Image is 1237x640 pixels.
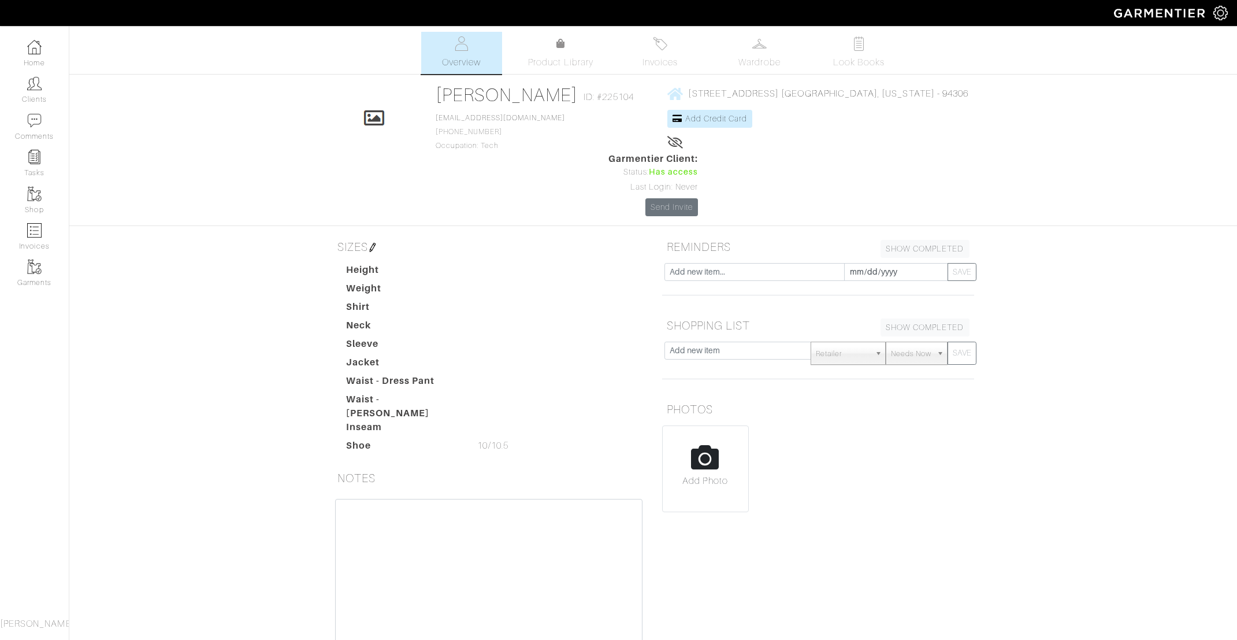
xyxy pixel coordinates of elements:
[436,114,565,122] a: [EMAIL_ADDRESS][DOMAIN_NAME]
[891,342,931,365] span: Needs Now
[608,181,699,194] div: Last Login: Never
[662,235,974,258] h5: REMINDERS
[368,243,377,252] img: pen-cf24a1663064a2ec1b9c1bd2387e9de7a2fa800b781884d57f21acf72779bad2.png
[337,300,469,319] dt: Shirt
[436,84,578,105] a: [PERSON_NAME]
[337,439,469,457] dt: Shoe
[337,319,469,337] dt: Neck
[620,32,701,74] a: Invoices
[1108,3,1213,23] img: garmentier-logo-header-white-b43fb05a5012e4ada735d5af1a66efaba907eab6374d6393d1fbf88cb4ef424d.png
[819,32,900,74] a: Look Books
[719,32,800,74] a: Wardrobe
[608,152,699,166] span: Garmentier Client:
[645,198,699,216] a: Send Invite
[881,319,969,336] a: SHOW COMPLETED
[27,223,42,238] img: orders-icon-0abe47150d42831381b5fb84f609e132dff9fe21cb692f30cb5eec754e2cba89.png
[337,282,469,300] dt: Weight
[337,374,469,393] dt: Waist - Dress Pant
[685,114,748,123] span: Add Credit Card
[27,76,42,91] img: clients-icon-6bae9207a08558b7cb47a8932f037763ab4055f8c8b6bfacd5dc20c3e0201464.png
[27,260,42,274] img: garments-icon-b7da505a4dc4fd61783c78ac3ca0ef83fa9d6f193b1c9dc38574b1d14d53ca28.png
[27,187,42,201] img: garments-icon-b7da505a4dc4fd61783c78ac3ca0ef83fa9d6f193b1c9dc38574b1d14d53ca28.png
[667,110,752,128] a: Add Credit Card
[881,240,969,258] a: SHOW COMPLETED
[27,150,42,164] img: reminder-icon-8004d30b9f0a5d33ae49ab947aed9ed385cf756f9e5892f1edd6e32f2345188e.png
[833,56,885,69] span: Look Books
[948,342,976,365] button: SAVE
[337,393,469,420] dt: Waist - [PERSON_NAME]
[667,86,968,101] a: [STREET_ADDRESS] [GEOGRAPHIC_DATA], [US_STATE] - 94306
[521,37,601,69] a: Product Library
[333,235,645,258] h5: SIZES
[436,114,565,150] span: [PHONE_NUMBER] Occupation: Tech
[27,113,42,128] img: comment-icon-a0a6a9ef722e966f86d9cbdc48e553b5cf19dbc54f86b18d962a5391bc8f6eb6.png
[653,36,667,51] img: orders-27d20c2124de7fd6de4e0e44c1d41de31381a507db9b33961299e4e07d508b8c.svg
[649,166,699,179] span: Has access
[337,263,469,282] dt: Height
[688,88,968,99] span: [STREET_ADDRESS] [GEOGRAPHIC_DATA], [US_STATE] - 94306
[662,398,974,421] h5: PHOTOS
[642,56,678,69] span: Invoices
[333,467,645,490] h5: NOTES
[852,36,866,51] img: todo-9ac3debb85659649dc8f770b8b6100bb5dab4b48dedcbae339e5042a72dfd3cc.svg
[27,40,42,54] img: dashboard-icon-dbcd8f5a0b271acd01030246c82b418ddd0df26cd7fceb0bd07c9910d44c42f6.png
[1213,6,1228,20] img: gear-icon-white-bd11855cb880d31180b6d7d6211b90ccbf57a29d726f0c71d8c61bd08dd39cc2.png
[608,166,699,179] div: Status:
[752,36,767,51] img: wardrobe-487a4870c1b7c33e795ec22d11cfc2ed9d08956e64fb3008fe2437562e282088.svg
[337,420,469,439] dt: Inseam
[584,90,634,104] span: ID: #225104
[442,56,481,69] span: Overview
[816,342,870,365] span: Retailer
[337,337,469,356] dt: Sleeve
[421,32,502,74] a: Overview
[337,356,469,374] dt: Jacket
[664,263,845,281] input: Add new item...
[664,342,812,360] input: Add new item
[477,439,508,453] span: 10/10.5
[454,36,469,51] img: basicinfo-40fd8af6dae0f16599ec9e87c0ef1c0a1fdea2edbe929e3d69a839185d80c458.svg
[528,56,593,69] span: Product Library
[948,263,976,281] button: SAVE
[662,314,974,337] h5: SHOPPING LIST
[738,56,780,69] span: Wardrobe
